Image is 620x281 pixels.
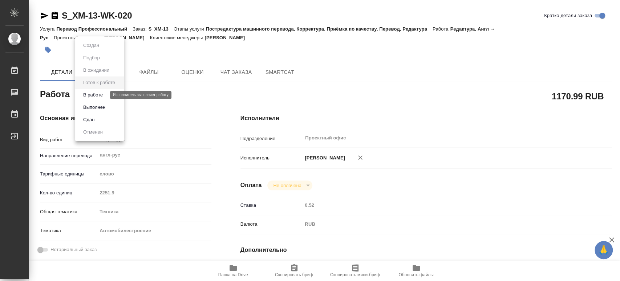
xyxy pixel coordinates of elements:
[81,91,105,99] button: В работе
[81,54,102,62] button: Подбор
[81,103,108,111] button: Выполнен
[81,128,105,136] button: Отменен
[81,79,117,87] button: Готов к работе
[81,66,112,74] button: В ожидании
[81,116,97,124] button: Сдан
[81,41,101,50] button: Создан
